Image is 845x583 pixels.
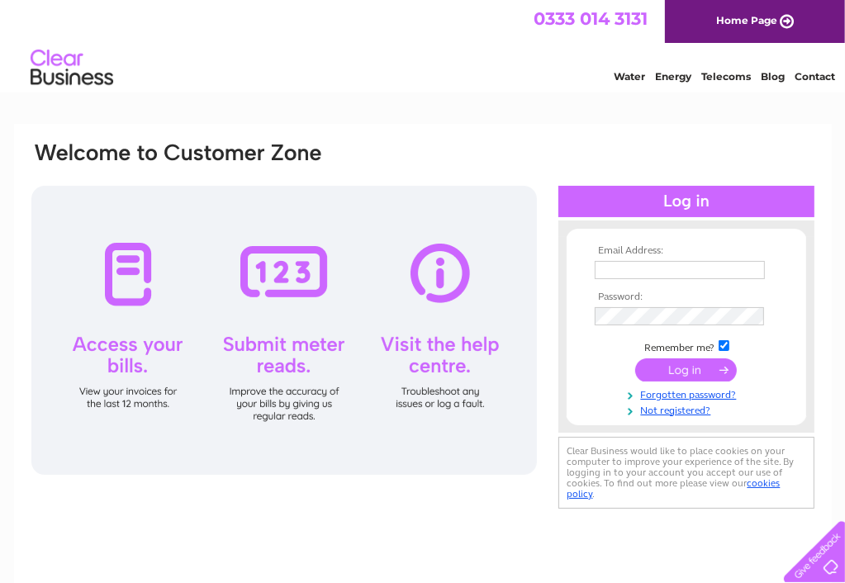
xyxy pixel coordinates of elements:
[595,386,782,401] a: Forgotten password?
[30,43,114,93] img: logo.png
[534,8,648,29] a: 0333 014 3131
[33,9,814,80] div: Clear Business is a trading name of Verastar Limited (registered in [GEOGRAPHIC_DATA] No. 3667643...
[591,245,782,257] th: Email Address:
[614,70,645,83] a: Water
[595,401,782,417] a: Not registered?
[701,70,751,83] a: Telecoms
[567,477,781,500] a: cookies policy
[761,70,785,83] a: Blog
[655,70,691,83] a: Energy
[591,291,782,303] th: Password:
[591,338,782,354] td: Remember me?
[795,70,835,83] a: Contact
[558,437,814,509] div: Clear Business would like to place cookies on your computer to improve your experience of the sit...
[635,358,737,382] input: Submit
